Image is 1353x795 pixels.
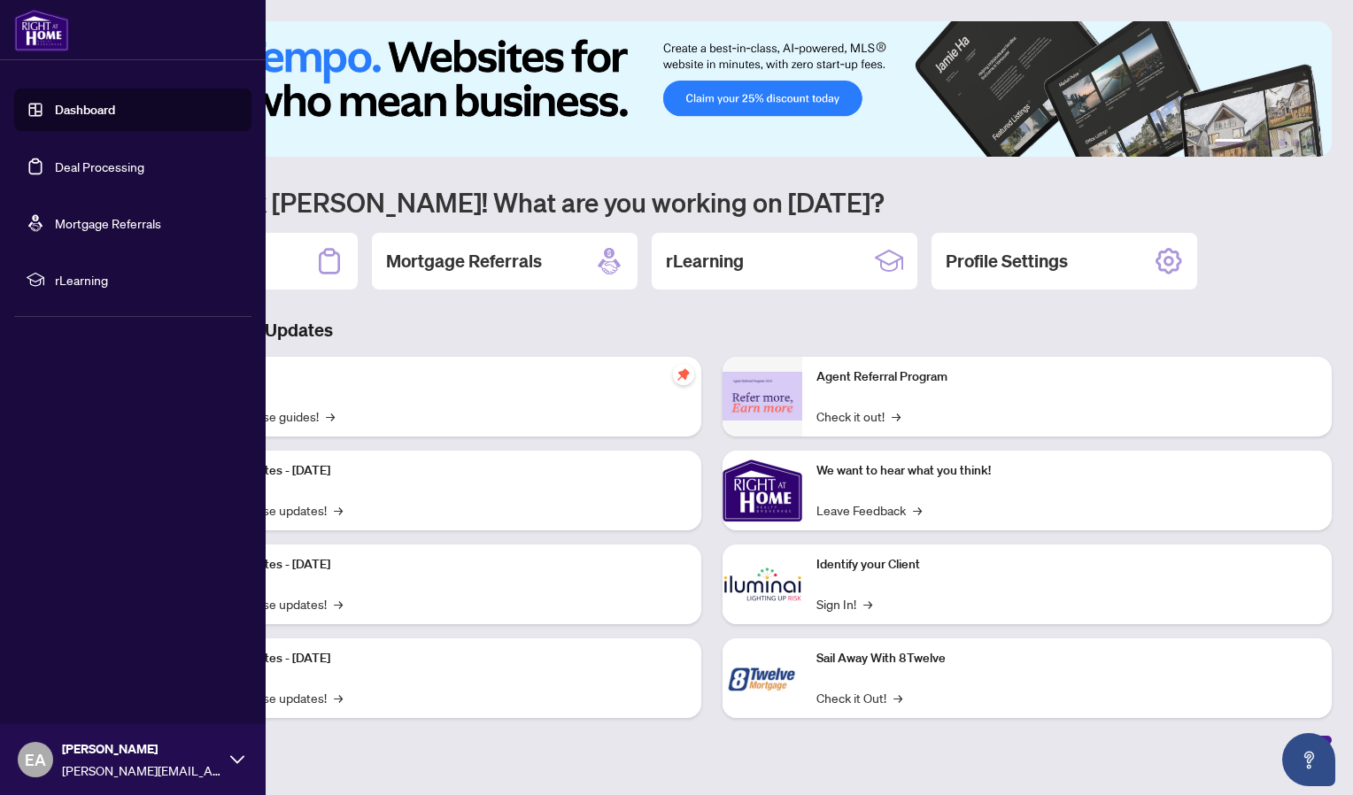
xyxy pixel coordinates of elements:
[1279,139,1286,146] button: 4
[186,461,687,481] p: Platform Updates - [DATE]
[723,638,802,718] img: Sail Away With 8Twelve
[334,688,343,707] span: →
[723,544,802,624] img: Identify your Client
[816,594,872,614] a: Sign In!→
[326,406,335,426] span: →
[92,21,1332,157] img: Slide 0
[62,760,221,780] span: [PERSON_NAME][EMAIL_ADDRESS][DOMAIN_NAME]
[673,364,694,385] span: pushpin
[1250,139,1257,146] button: 2
[1215,139,1243,146] button: 1
[816,406,901,426] a: Check it out!→
[816,461,1318,481] p: We want to hear what you think!
[816,688,902,707] a: Check it Out!→
[913,500,922,520] span: →
[816,367,1318,387] p: Agent Referral Program
[723,372,802,421] img: Agent Referral Program
[386,249,542,274] h2: Mortgage Referrals
[186,367,687,387] p: Self-Help
[1293,139,1300,146] button: 5
[816,500,922,520] a: Leave Feedback→
[186,649,687,668] p: Platform Updates - [DATE]
[893,688,902,707] span: →
[1264,139,1272,146] button: 3
[334,500,343,520] span: →
[55,158,144,174] a: Deal Processing
[1307,139,1314,146] button: 6
[666,249,744,274] h2: rLearning
[55,102,115,118] a: Dashboard
[55,270,239,289] span: rLearning
[92,185,1332,219] h1: Welcome back [PERSON_NAME]! What are you working on [DATE]?
[334,594,343,614] span: →
[816,649,1318,668] p: Sail Away With 8Twelve
[723,451,802,530] img: We want to hear what you think!
[14,9,69,51] img: logo
[186,555,687,575] p: Platform Updates - [DATE]
[62,739,221,759] span: [PERSON_NAME]
[25,747,46,772] span: EA
[946,249,1068,274] h2: Profile Settings
[1282,733,1335,786] button: Open asap
[816,555,1318,575] p: Identify your Client
[55,215,161,231] a: Mortgage Referrals
[863,594,872,614] span: →
[892,406,901,426] span: →
[92,318,1332,343] h3: Brokerage & Industry Updates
